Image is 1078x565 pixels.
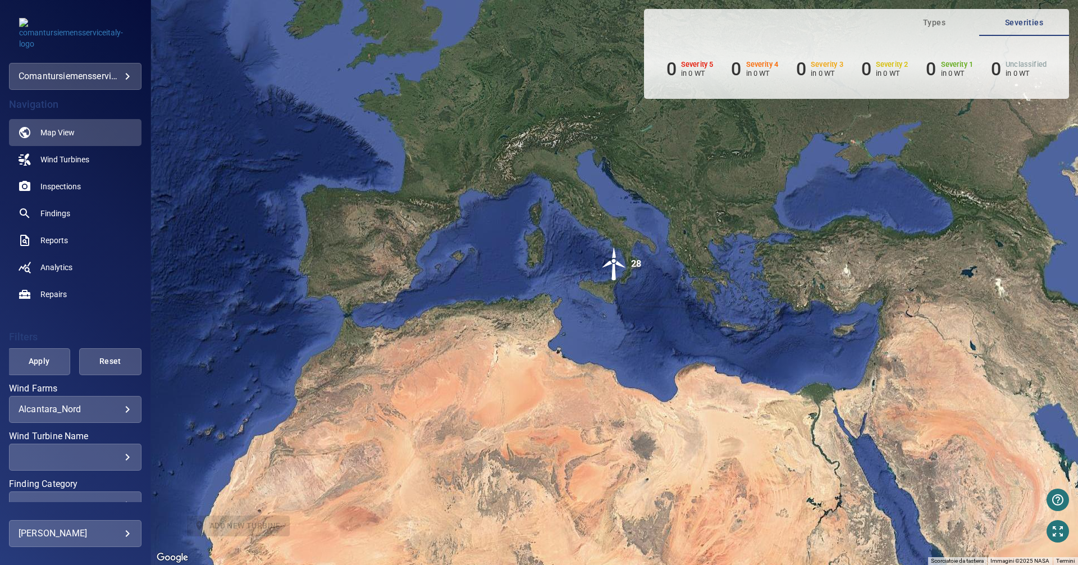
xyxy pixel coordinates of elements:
[631,247,641,281] div: 28
[861,58,908,80] li: Severity 2
[9,200,141,227] a: findings noActive
[731,58,741,80] h6: 0
[40,289,67,300] span: Repairs
[991,58,1001,80] h6: 0
[9,119,141,146] a: map active
[8,348,70,375] button: Apply
[9,146,141,173] a: windturbines noActive
[19,525,132,543] div: [PERSON_NAME]
[22,354,56,368] span: Apply
[19,18,131,49] img: comantursiemensserviceitaly-logo
[1006,69,1047,78] p: in 0 WT
[1006,61,1047,69] h6: Unclassified
[796,58,806,80] h6: 0
[746,61,779,69] h6: Severity 4
[154,550,191,565] a: Visualizza questa zona in Google Maps (in una nuova finestra)
[9,432,141,441] label: Wind Turbine Name
[9,173,141,200] a: inspections noActive
[681,61,714,69] h6: Severity 5
[941,69,974,78] p: in 0 WT
[926,58,973,80] li: Severity 1
[9,227,141,254] a: reports noActive
[991,58,1047,80] li: Severity Unclassified
[40,127,75,138] span: Map View
[79,348,141,375] button: Reset
[876,69,908,78] p: in 0 WT
[986,16,1062,30] span: Severities
[811,69,843,78] p: in 0 WT
[40,235,68,246] span: Reports
[9,63,141,90] div: comantursiemensserviceitaly
[876,61,908,69] h6: Severity 2
[896,16,972,30] span: Types
[154,550,191,565] img: Google
[9,254,141,281] a: analytics noActive
[9,384,141,393] label: Wind Farms
[93,354,127,368] span: Reset
[40,208,70,219] span: Findings
[926,58,936,80] h6: 0
[811,61,843,69] h6: Severity 3
[746,69,779,78] p: in 0 WT
[597,247,631,282] gmp-advanced-marker: 28
[796,58,843,80] li: Severity 3
[861,58,871,80] h6: 0
[9,331,141,343] h4: Filters
[9,99,141,110] h4: Navigation
[990,558,1049,564] span: Immagini ©2025 NASA
[666,58,714,80] li: Severity 5
[666,58,677,80] h6: 0
[40,154,89,165] span: Wind Turbines
[681,69,714,78] p: in 0 WT
[9,491,141,518] div: Finding Category
[9,396,141,423] div: Wind Farms
[731,58,778,80] li: Severity 4
[9,480,141,489] label: Finding Category
[931,557,984,565] button: Scorciatoie da tastiera
[40,262,72,273] span: Analytics
[941,61,974,69] h6: Severity 1
[9,444,141,471] div: Wind Turbine Name
[19,67,132,85] div: comantursiemensserviceitaly
[40,181,81,192] span: Inspections
[597,247,631,281] img: windFarmIcon.svg
[9,281,141,308] a: repairs noActive
[1056,558,1075,564] a: Termini (si apre in una nuova scheda)
[19,404,132,414] div: Alcantara_Nord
